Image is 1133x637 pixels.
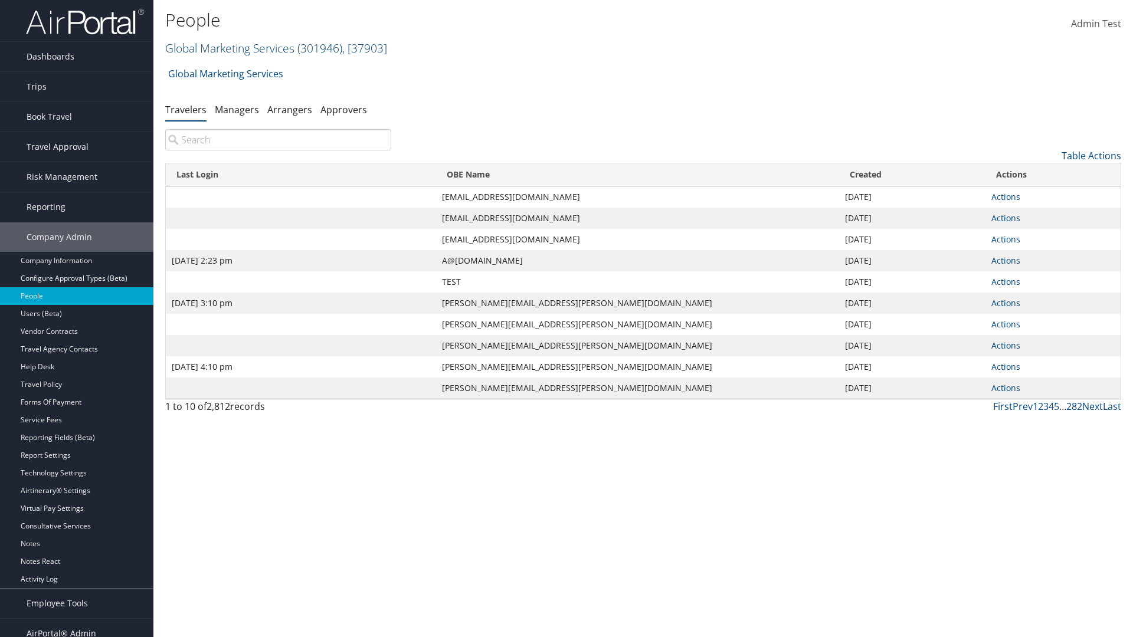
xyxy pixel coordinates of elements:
[1043,400,1049,413] a: 3
[27,132,89,162] span: Travel Approval
[207,400,230,413] span: 2,812
[991,318,1020,330] a: Actions
[165,399,391,419] div: 1 to 10 of records
[26,8,144,35] img: airportal-logo.png
[839,314,985,335] td: [DATE]
[166,293,436,314] td: [DATE] 3:10 pm
[436,314,840,335] td: [PERSON_NAME][EMAIL_ADDRESS][PERSON_NAME][DOMAIN_NAME]
[1038,400,1043,413] a: 2
[27,162,97,192] span: Risk Management
[839,163,985,186] th: Created: activate to sort column ascending
[839,377,985,399] td: [DATE]
[165,103,207,116] a: Travelers
[436,186,840,208] td: [EMAIL_ADDRESS][DOMAIN_NAME]
[342,40,387,56] span: , [ 37903 ]
[1059,400,1066,413] span: …
[1049,400,1054,413] a: 4
[27,42,74,71] span: Dashboards
[27,72,47,101] span: Trips
[436,163,840,186] th: OBE Name: activate to sort column ascending
[991,361,1020,372] a: Actions
[1062,149,1121,162] a: Table Actions
[166,250,436,271] td: [DATE] 2:23 pm
[165,129,391,150] input: Search
[267,103,312,116] a: Arrangers
[839,293,985,314] td: [DATE]
[166,163,436,186] th: Last Login: activate to sort column ascending
[991,234,1020,245] a: Actions
[991,276,1020,287] a: Actions
[168,62,283,86] a: Global Marketing Services
[27,192,66,222] span: Reporting
[297,40,342,56] span: ( 301946 )
[27,102,72,132] span: Book Travel
[991,382,1020,393] a: Actions
[436,377,840,399] td: [PERSON_NAME][EMAIL_ADDRESS][PERSON_NAME][DOMAIN_NAME]
[1082,400,1103,413] a: Next
[27,589,88,618] span: Employee Tools
[993,400,1013,413] a: First
[991,340,1020,351] a: Actions
[1066,400,1082,413] a: 282
[436,356,840,377] td: [PERSON_NAME][EMAIL_ADDRESS][PERSON_NAME][DOMAIN_NAME]
[1033,400,1038,413] a: 1
[839,271,985,293] td: [DATE]
[1071,6,1121,42] a: Admin Test
[991,191,1020,202] a: Actions
[436,293,840,314] td: [PERSON_NAME][EMAIL_ADDRESS][PERSON_NAME][DOMAIN_NAME]
[436,229,840,250] td: [EMAIL_ADDRESS][DOMAIN_NAME]
[165,40,387,56] a: Global Marketing Services
[839,335,985,356] td: [DATE]
[215,103,259,116] a: Managers
[839,186,985,208] td: [DATE]
[991,297,1020,308] a: Actions
[839,250,985,271] td: [DATE]
[1054,400,1059,413] a: 5
[839,356,985,377] td: [DATE]
[436,271,840,293] td: TEST
[436,208,840,229] td: [EMAIL_ADDRESS][DOMAIN_NAME]
[436,335,840,356] td: [PERSON_NAME][EMAIL_ADDRESS][PERSON_NAME][DOMAIN_NAME]
[985,163,1121,186] th: Actions
[839,229,985,250] td: [DATE]
[1103,400,1121,413] a: Last
[839,208,985,229] td: [DATE]
[27,222,92,252] span: Company Admin
[166,356,436,377] td: [DATE] 4:10 pm
[991,255,1020,266] a: Actions
[1013,400,1033,413] a: Prev
[991,212,1020,224] a: Actions
[320,103,367,116] a: Approvers
[436,250,840,271] td: A@[DOMAIN_NAME]
[1071,17,1121,30] span: Admin Test
[165,8,803,32] h1: People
